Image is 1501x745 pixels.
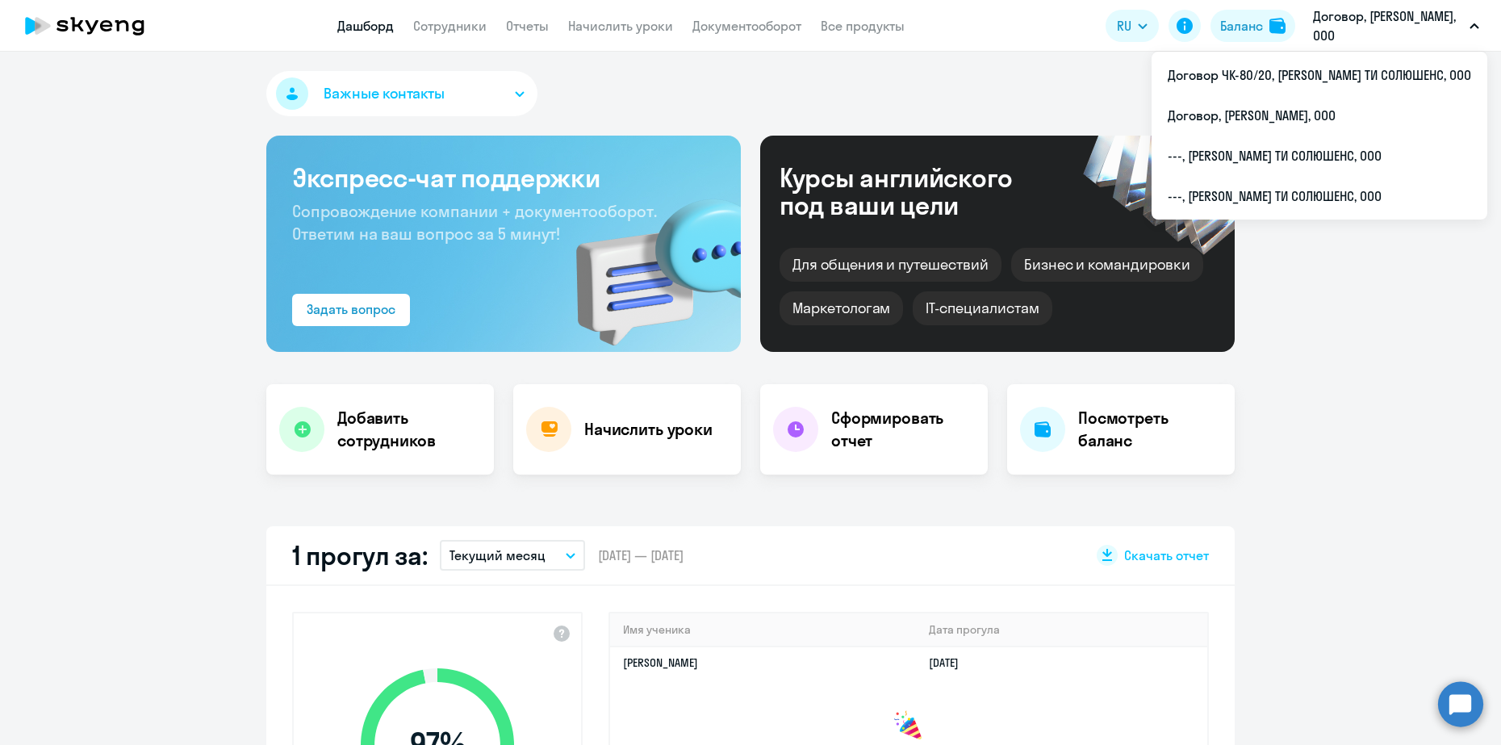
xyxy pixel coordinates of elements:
a: Дашборд [337,18,394,34]
div: IT-специалистам [913,291,1052,325]
ul: RU [1152,52,1487,220]
h2: 1 прогул за: [292,539,427,571]
button: RU [1106,10,1159,42]
span: Сопровождение компании + документооборот. Ответим на ваш вопрос за 5 минут! [292,201,657,244]
th: Имя ученика [610,613,916,647]
img: bg-img [553,170,741,352]
a: Сотрудники [413,18,487,34]
a: Все продукты [821,18,905,34]
p: Текущий месяц [449,546,546,565]
a: Документооборот [692,18,801,34]
button: Важные контакты [266,71,537,116]
div: Бизнес и командировки [1011,248,1203,282]
h4: Сформировать отчет [831,407,975,452]
div: Курсы английского под ваши цели [780,164,1056,219]
div: Для общения и путешествий [780,248,1001,282]
button: Задать вопрос [292,294,410,326]
span: RU [1117,16,1131,36]
th: Дата прогула [916,613,1207,647]
h4: Посмотреть баланс [1078,407,1222,452]
a: [PERSON_NAME] [623,655,698,670]
h4: Начислить уроки [584,418,713,441]
button: Балансbalance [1210,10,1295,42]
span: Важные контакты [324,83,445,104]
img: balance [1269,18,1286,34]
span: [DATE] — [DATE] [598,546,684,564]
img: congrats [893,710,925,743]
div: Баланс [1220,16,1263,36]
a: [DATE] [929,655,972,670]
h3: Экспресс-чат поддержки [292,161,715,194]
button: Текущий месяц [440,540,585,571]
div: Задать вопрос [307,299,395,319]
h4: Добавить сотрудников [337,407,481,452]
button: Договор, [PERSON_NAME], ООО [1305,6,1487,45]
span: Скачать отчет [1124,546,1209,564]
p: Договор, [PERSON_NAME], ООО [1313,6,1463,45]
a: Начислить уроки [568,18,673,34]
div: Маркетологам [780,291,903,325]
a: Отчеты [506,18,549,34]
